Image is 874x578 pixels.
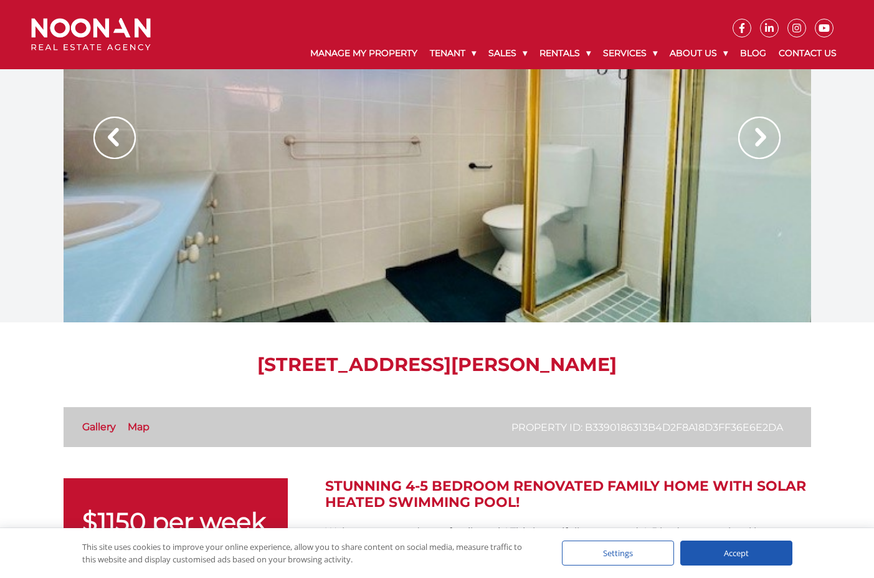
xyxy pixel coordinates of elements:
[482,37,533,69] a: Sales
[424,37,482,69] a: Tenant
[738,117,781,159] img: Arrow slider
[511,420,783,435] p: Property ID: b3390186313b4d2f8a18d3ff36e6e2da
[82,421,116,433] a: Gallery
[82,541,537,566] div: This site uses cookies to improve your online experience, allow you to share content on social me...
[680,541,792,566] div: Accept
[82,509,269,534] p: $1150 per week
[128,421,150,433] a: Map
[772,37,843,69] a: Contact Us
[562,541,674,566] div: Settings
[533,37,597,69] a: Rentals
[597,37,663,69] a: Services
[31,18,151,51] img: Noonan Real Estate Agency
[304,37,424,69] a: Manage My Property
[663,37,734,69] a: About Us
[734,37,772,69] a: Blog
[325,524,811,555] p: Welcome to your dream family oasis! This beautifully renovated 4-5 bedroom top level home combine...
[325,478,811,511] h2: Stunning 4-5 Bedroom Renovated Family Home with Solar Heated Swimming Pool!
[64,354,811,376] h1: [STREET_ADDRESS][PERSON_NAME]
[93,117,136,159] img: Arrow slider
